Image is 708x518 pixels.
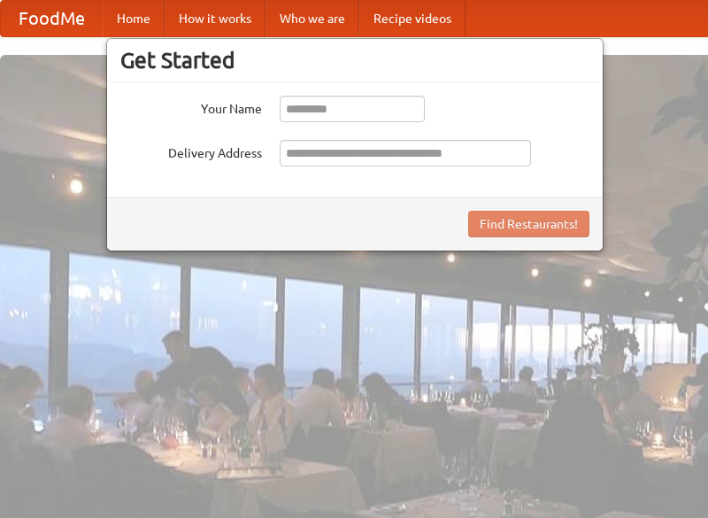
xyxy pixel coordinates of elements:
h3: Get Started [120,47,589,73]
a: How it works [165,1,265,36]
label: Your Name [120,96,262,118]
a: Recipe videos [359,1,466,36]
a: FoodMe [1,1,103,36]
button: Find Restaurants! [468,211,589,237]
label: Delivery Address [120,140,262,162]
a: Home [103,1,165,36]
a: Who we are [265,1,359,36]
